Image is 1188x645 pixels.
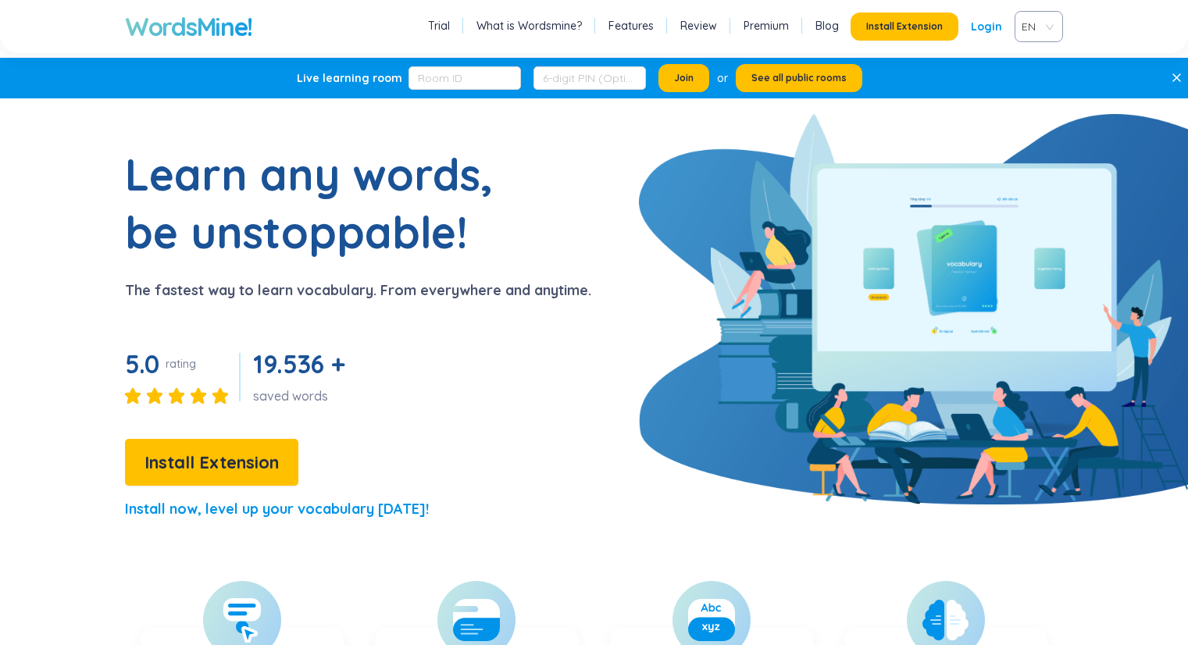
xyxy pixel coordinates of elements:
[125,456,298,472] a: Install Extension
[608,18,654,34] a: Features
[674,72,694,84] span: Join
[476,18,582,34] a: What is Wordsmine?
[744,18,789,34] a: Premium
[125,439,298,486] button: Install Extension
[866,20,943,33] span: Install Extension
[166,356,196,372] div: rating
[144,449,279,476] span: Install Extension
[125,348,159,380] span: 5.0
[125,145,516,261] h1: Learn any words, be unstoppable!
[658,64,709,92] button: Join
[680,18,717,34] a: Review
[815,18,839,34] a: Blog
[253,387,351,404] div: saved words
[717,69,728,87] div: or
[125,280,591,301] p: The fastest way to learn vocabulary. From everywhere and anytime.
[533,66,646,90] input: 6-digit PIN (Optional)
[408,66,521,90] input: Room ID
[125,498,429,520] p: Install now, level up your vocabulary [DATE]!
[736,64,862,92] button: See all public rooms
[297,70,402,86] div: Live learning room
[428,18,450,34] a: Trial
[1022,15,1050,38] span: VIE
[253,348,344,380] span: 19.536 +
[851,12,958,41] button: Install Extension
[971,12,1002,41] a: Login
[125,11,252,42] a: WordsMine!
[751,72,847,84] span: See all public rooms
